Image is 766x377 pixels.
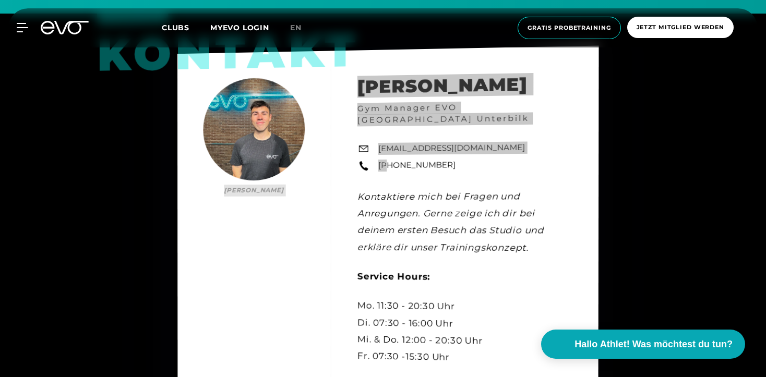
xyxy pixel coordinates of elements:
[162,22,210,32] a: Clubs
[541,330,745,359] button: Hallo Athlet! Was möchtest du tun?
[290,23,302,32] span: en
[290,22,314,34] a: en
[378,159,456,172] a: [PHONE_NUMBER]
[514,17,624,39] a: Gratis Probetraining
[574,337,733,351] span: Hallo Athlet! Was möchtest du tun?
[528,23,611,32] span: Gratis Probetraining
[624,17,737,39] a: Jetzt Mitglied werden
[210,23,269,32] a: MYEVO LOGIN
[378,141,525,154] a: [EMAIL_ADDRESS][DOMAIN_NAME]
[162,23,189,32] span: Clubs
[637,23,724,32] span: Jetzt Mitglied werden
